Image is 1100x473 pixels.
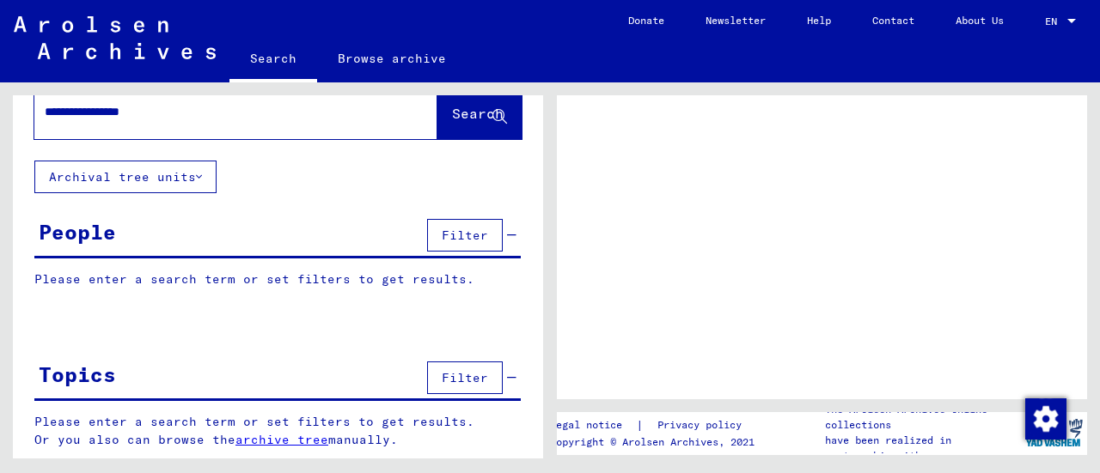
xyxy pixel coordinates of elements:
span: EN [1045,15,1064,27]
p: Copyright © Arolsen Archives, 2021 [550,434,762,450]
span: Filter [442,227,488,243]
div: Topics [39,359,116,390]
img: Arolsen_neg.svg [14,16,216,59]
button: Filter [427,219,503,252]
p: Please enter a search term or set filters to get results. [34,270,521,288]
p: Please enter a search term or set filters to get results. Or you also can browse the manually. [34,413,522,449]
p: The Arolsen Archives online collections [825,402,1021,433]
img: yv_logo.png [1022,411,1086,454]
a: Legal notice [550,416,636,434]
a: Browse archive [317,38,467,79]
a: Privacy policy [644,416,762,434]
button: Archival tree units [34,161,217,193]
img: Change consent [1025,398,1066,440]
button: Search [437,86,522,139]
span: Search [452,105,504,122]
span: Filter [442,370,488,385]
a: Search [229,38,317,82]
div: | [550,416,762,434]
a: archive tree [235,432,328,447]
div: People [39,216,116,247]
p: have been realized in partnership with [825,433,1021,464]
button: Filter [427,361,503,394]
